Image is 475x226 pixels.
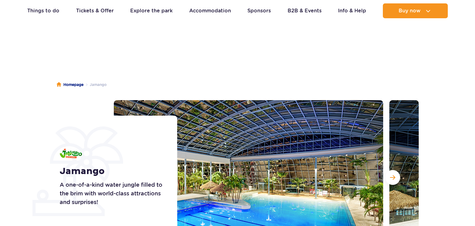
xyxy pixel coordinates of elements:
a: B2B & Events [288,3,322,18]
a: Things to do [27,3,59,18]
button: Buy now [383,3,448,18]
a: Sponsors [247,3,271,18]
p: A one-of-a-kind water jungle filled to the brim with world-class attractions and surprises! [60,181,163,207]
span: Buy now [399,8,421,14]
li: Jamango [83,82,107,88]
a: Homepage [57,82,83,88]
button: Next slide [385,170,400,185]
img: Jamango [60,149,82,158]
a: Info & Help [338,3,366,18]
a: Tickets & Offer [76,3,114,18]
h1: Jamango [60,166,163,177]
a: Explore the park [130,3,173,18]
a: Accommodation [189,3,231,18]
